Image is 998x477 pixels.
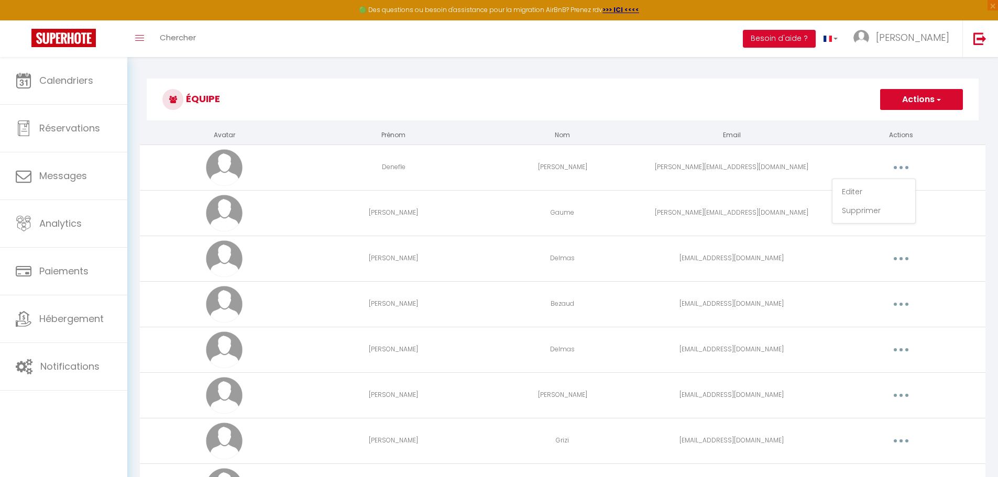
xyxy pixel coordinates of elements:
h3: Équipe [147,79,979,120]
span: Calendriers [39,74,93,87]
td: Denefle [309,145,478,190]
td: [PERSON_NAME] [478,145,648,190]
button: Besoin d'aide ? [743,30,816,48]
img: avatar.png [206,240,243,277]
a: ... [PERSON_NAME] [846,20,962,57]
img: ... [853,30,869,46]
button: Actions [880,89,963,110]
td: [EMAIL_ADDRESS][DOMAIN_NAME] [647,372,816,418]
td: [EMAIL_ADDRESS][DOMAIN_NAME] [647,327,816,372]
span: Chercher [160,32,196,43]
td: [PERSON_NAME] [309,236,478,281]
img: avatar.png [206,423,243,459]
a: Editer [835,183,913,201]
td: [PERSON_NAME][EMAIL_ADDRESS][DOMAIN_NAME] [647,145,816,190]
a: Chercher [152,20,204,57]
span: Réservations [39,121,100,135]
td: Bezaud [478,281,648,327]
td: [PERSON_NAME] [309,190,478,236]
th: Actions [816,126,985,145]
span: [PERSON_NAME] [876,31,949,44]
img: Super Booking [31,29,96,47]
a: >>> ICI <<<< [602,5,639,14]
td: Gaume [478,190,648,236]
td: Delmas [478,327,648,372]
td: [PERSON_NAME][EMAIL_ADDRESS][DOMAIN_NAME] [647,190,816,236]
span: Paiements [39,264,89,278]
td: [PERSON_NAME] [478,372,648,418]
img: logout [973,32,986,45]
img: avatar.png [206,286,243,323]
td: Grizi [478,418,648,463]
a: Supprimer [835,202,913,219]
th: Email [647,126,816,145]
td: [PERSON_NAME] [309,327,478,372]
img: avatar.png [206,195,243,231]
img: avatar.png [206,149,243,186]
th: Avatar [140,126,309,145]
td: [PERSON_NAME] [309,372,478,418]
td: [PERSON_NAME] [309,418,478,463]
span: Analytics [39,217,82,230]
td: Delmas [478,236,648,281]
td: [PERSON_NAME] [309,281,478,327]
th: Prénom [309,126,478,145]
span: Messages [39,169,87,182]
td: [EMAIL_ADDRESS][DOMAIN_NAME] [647,281,816,327]
img: avatar.png [206,377,243,414]
td: [EMAIL_ADDRESS][DOMAIN_NAME] [647,418,816,463]
span: Hébergement [39,312,104,325]
span: Notifications [40,360,100,373]
img: avatar.png [206,331,243,368]
th: Nom [478,126,648,145]
td: [EMAIL_ADDRESS][DOMAIN_NAME] [647,236,816,281]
